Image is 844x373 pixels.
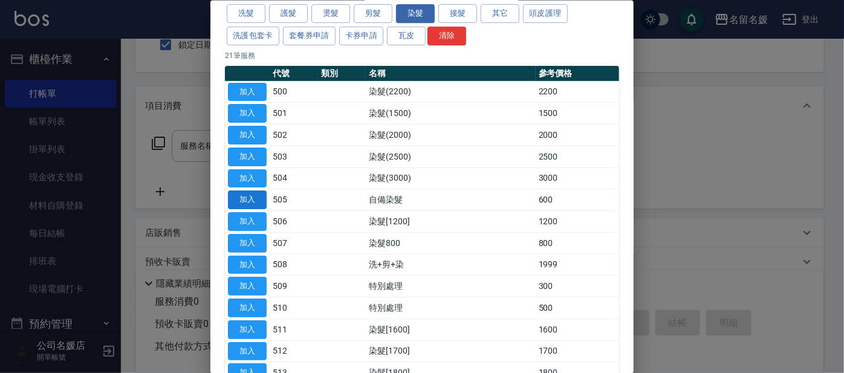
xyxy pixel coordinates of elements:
[270,146,318,167] td: 503
[366,65,535,81] th: 名稱
[270,65,318,81] th: 代號
[270,275,318,297] td: 509
[536,146,619,167] td: 2500
[366,275,535,297] td: 特別處理
[339,26,384,45] button: 卡券申請
[318,65,366,81] th: 類別
[225,50,619,60] p: 21 筆服務
[228,190,267,209] button: 加入
[228,82,267,101] button: 加入
[536,340,619,362] td: 1700
[536,210,619,232] td: 1200
[270,189,318,210] td: 505
[523,4,568,23] button: 頭皮護理
[228,126,267,144] button: 加入
[366,319,535,340] td: 染髮[1600]
[228,147,267,166] button: 加入
[311,4,350,23] button: 燙髮
[536,81,619,103] td: 2200
[536,124,619,146] td: 2000
[536,275,619,297] td: 300
[228,299,267,317] button: 加入
[270,102,318,124] td: 501
[270,340,318,362] td: 512
[536,65,619,81] th: 參考價格
[227,26,279,45] button: 洗護包套卡
[270,319,318,340] td: 511
[366,146,535,167] td: 染髮(2500)
[228,277,267,296] button: 加入
[366,124,535,146] td: 染髮(2000)
[366,340,535,362] td: 染髮[1700]
[227,4,265,23] button: 洗髮
[366,81,535,103] td: 染髮(2200)
[228,233,267,252] button: 加入
[354,4,392,23] button: 剪髮
[536,319,619,340] td: 1600
[387,26,426,45] button: 瓦皮
[366,297,535,319] td: 特別處理
[228,320,267,339] button: 加入
[270,232,318,254] td: 507
[228,169,267,187] button: 加入
[228,255,267,274] button: 加入
[366,102,535,124] td: 染髮(1500)
[270,124,318,146] td: 502
[366,210,535,232] td: 染髮[1200]
[270,297,318,319] td: 510
[270,167,318,189] td: 504
[438,4,477,23] button: 接髮
[536,189,619,210] td: 600
[366,232,535,254] td: 染髮800
[269,4,308,23] button: 護髮
[536,254,619,276] td: 1999
[270,254,318,276] td: 508
[536,297,619,319] td: 500
[366,167,535,189] td: 染髮(3000)
[536,167,619,189] td: 3000
[228,342,267,360] button: 加入
[396,4,435,23] button: 染髮
[366,254,535,276] td: 洗+剪+染
[283,26,336,45] button: 套餐券申請
[481,4,519,23] button: 其它
[228,212,267,231] button: 加入
[427,26,466,45] button: 清除
[270,210,318,232] td: 506
[270,81,318,103] td: 500
[536,232,619,254] td: 800
[228,104,267,123] button: 加入
[536,102,619,124] td: 1500
[366,189,535,210] td: 自備染髮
